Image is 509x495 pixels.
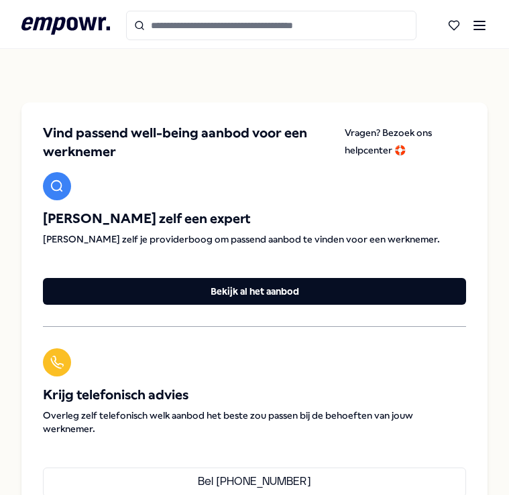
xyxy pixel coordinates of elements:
span: Krijg telefonisch advies [43,387,467,403]
a: Vragen? Bezoek ons helpcenter 🛟 [345,124,466,161]
span: Overleg zelf telefonisch welk aanbod het beste zou passen bij de behoeften van jouw werknemer. [43,409,467,435]
span: Vragen? Bezoek ons helpcenter 🛟 [345,127,432,155]
input: Search for products, categories or subcategories [126,11,417,40]
span: [PERSON_NAME] zelf een expert [43,211,467,227]
button: Bekijk al het aanbod [43,278,467,305]
span: Vind passend well-being aanbod voor een werknemer [43,124,318,161]
span: [PERSON_NAME] zelf je providerboog om passend aanbod te vinden voor een werknemer. [43,232,467,246]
